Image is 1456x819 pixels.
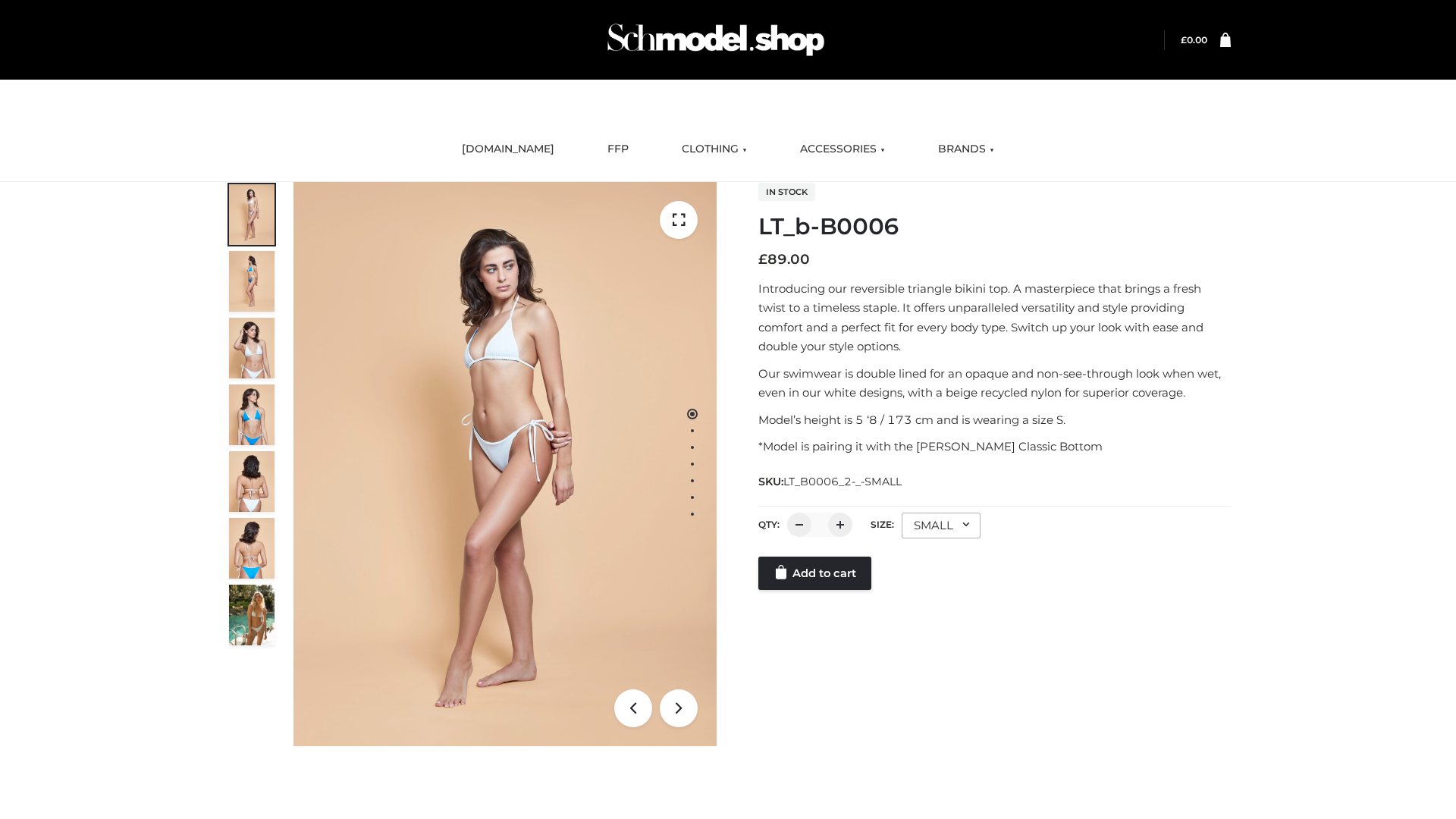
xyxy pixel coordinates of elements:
a: CLOTHING [670,133,758,166]
a: FFP [596,133,640,166]
img: ArielClassicBikiniTop_CloudNine_AzureSky_OW114ECO_3-scaled.jpg [229,318,275,378]
img: Arieltop_CloudNine_AzureSky2.jpg [229,585,275,645]
div: SMALL [902,513,981,538]
img: Schmodel Admin 964 [602,10,830,70]
h1: LT_b-B0006 [758,213,1231,240]
p: Introducing our reversible triangle bikini top. A masterpiece that brings a fresh twist to a time... [758,279,1231,356]
label: QTY: [758,519,780,530]
img: ArielClassicBikiniTop_CloudNine_AzureSky_OW114ECO_7-scaled.jpg [229,451,275,512]
img: ArielClassicBikiniTop_CloudNine_AzureSky_OW114ECO_1 [293,182,717,746]
a: £0.00 [1181,34,1207,45]
a: ACCESSORIES [789,133,896,166]
p: *Model is pairing it with the [PERSON_NAME] Classic Bottom [758,437,1231,457]
a: BRANDS [927,133,1006,166]
span: £ [1181,34,1187,45]
span: In stock [758,183,815,201]
p: Our swimwear is double lined for an opaque and non-see-through look when wet, even in our white d... [758,364,1231,403]
label: Size: [871,519,894,530]
span: LT_B0006_2-_-SMALL [783,475,902,488]
img: ArielClassicBikiniTop_CloudNine_AzureSky_OW114ECO_2-scaled.jpg [229,251,275,312]
img: ArielClassicBikiniTop_CloudNine_AzureSky_OW114ECO_8-scaled.jpg [229,518,275,579]
a: [DOMAIN_NAME] [450,133,566,166]
p: Model’s height is 5 ‘8 / 173 cm and is wearing a size S. [758,410,1231,430]
bdi: 0.00 [1181,34,1207,45]
img: ArielClassicBikiniTop_CloudNine_AzureSky_OW114ECO_4-scaled.jpg [229,384,275,445]
bdi: 89.00 [758,251,810,268]
img: ArielClassicBikiniTop_CloudNine_AzureSky_OW114ECO_1-scaled.jpg [229,184,275,245]
a: Add to cart [758,557,871,590]
span: SKU: [758,472,903,491]
span: £ [758,251,767,268]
